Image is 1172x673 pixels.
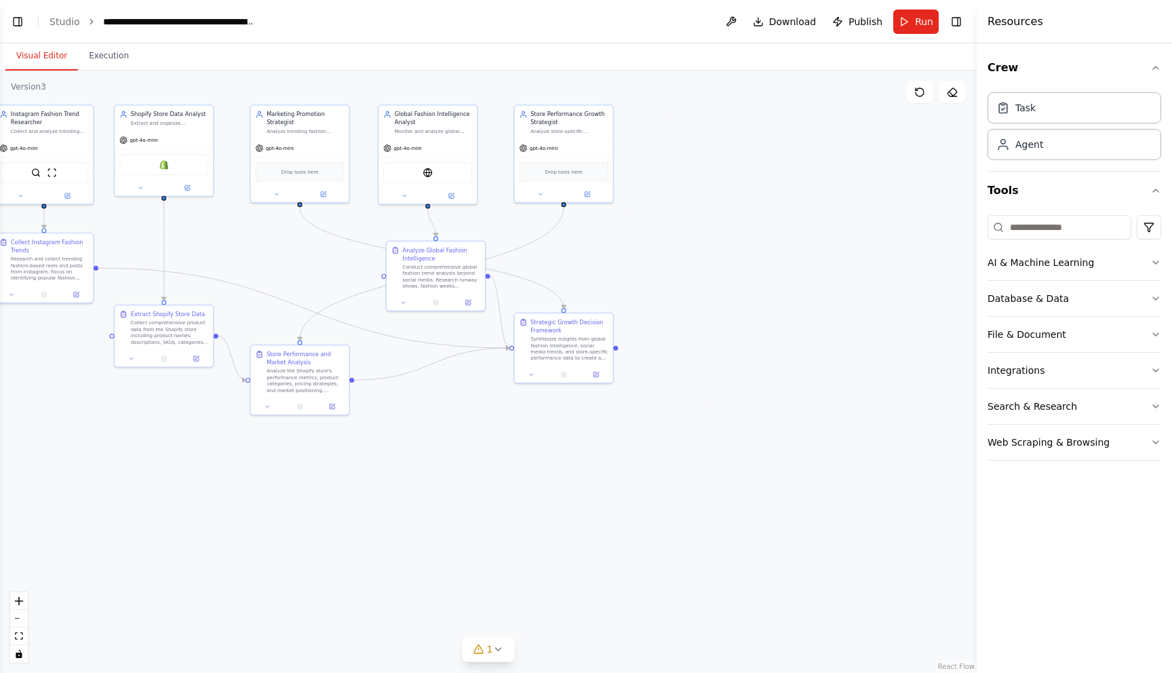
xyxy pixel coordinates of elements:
[893,9,939,34] button: Run
[281,168,319,176] span: Drop tools here
[131,111,208,119] div: Shopify Store Data Analyst
[938,663,975,670] a: React Flow attribution
[27,290,61,299] button: No output available
[296,207,568,308] g: Edge from 1105a246-5b07-4de4-b089-e6d0f99cb70d to ea8496db-81fb-413d-a39a-7a83a4096844
[988,353,1161,388] button: Integrations
[267,111,344,127] div: Marketing Promotion Strategist
[582,370,609,379] button: Open in side panel
[848,15,882,28] span: Publish
[530,336,608,362] div: Synthesize insights from global fashion intelligence, social media trends, and store-specific per...
[988,400,1077,413] div: Search & Research
[487,642,493,656] span: 1
[915,15,933,28] span: Run
[182,354,210,364] button: Open in side panel
[530,128,608,134] div: Analyze store-specific performance data, customer behavior patterns, and market positioning to pr...
[988,172,1161,210] button: Tools
[11,238,88,254] div: Collect Instagram Fashion Trends
[988,364,1044,377] div: Integrations
[10,592,28,610] button: zoom in
[50,15,256,28] nav: breadcrumb
[378,104,477,204] div: Global Fashion Intelligence AnalystMonitor and analyze global fashion trends, runway shows, fashi...
[160,201,168,301] g: Edge from 6e548200-1615-4327-afbd-2d65735103dc to 388343d4-d7cb-48ae-8176-40c603382be3
[218,332,246,384] g: Edge from 388343d4-d7cb-48ae-8176-40c603382be3 to 4abf5f3c-503b-4717-90b5-c0f24fcdb47b
[159,160,169,170] img: Shopify
[10,645,28,663] button: toggle interactivity
[10,628,28,645] button: fit view
[267,368,344,393] div: Analyze the Shopify store's performance metrics, product categories, pricing strategies, and mark...
[988,210,1161,472] div: Tools
[547,370,581,379] button: No output available
[130,137,158,143] span: gpt-4o-mini
[250,345,349,415] div: Store Performance and Market AnalysisAnalyze the Shopify store's performance metrics, product cat...
[419,298,453,307] button: No output available
[827,9,888,34] button: Publish
[564,189,610,199] button: Open in side panel
[988,256,1094,269] div: AI & Machine Learning
[267,128,344,134] div: Analyze trending fashion content and store inventory data to develop targeted marketing promotion...
[165,183,210,193] button: Open in side panel
[490,272,509,352] g: Edge from 6eef42f1-55e1-41aa-916d-d9dad27b801c to ea8496db-81fb-413d-a39a-7a83a4096844
[131,310,206,318] div: Extract Shopify Store Data
[395,128,472,134] div: Monitor and analyze global fashion trends, runway shows, fashion weeks, celebrity influences, and...
[530,111,608,127] div: Store Performance Growth Strategist
[354,344,509,384] g: Edge from 4abf5f3c-503b-4717-90b5-c0f24fcdb47b to ea8496db-81fb-413d-a39a-7a83a4096844
[1015,138,1043,151] div: Agent
[429,191,474,201] button: Open in side panel
[296,207,568,340] g: Edge from d4d9258d-5229-4cf0-b927-eb45b6ab160d to 4abf5f3c-503b-4717-90b5-c0f24fcdb47b
[386,241,486,311] div: Analyze Global Fashion IntelligenceConduct comprehensive global fashion trend analysis beyond soc...
[463,637,515,662] button: 1
[62,290,90,299] button: Open in side panel
[78,42,140,71] button: Execution
[40,209,48,229] g: Edge from 73709cc3-1c67-456b-aea3-7505880ba778 to 6cc95e89-4e7a-4d8c-9c96-6a95dc25337c
[5,42,78,71] button: Visual Editor
[454,298,482,307] button: Open in side panel
[988,87,1161,171] div: Crew
[988,281,1161,316] button: Database & Data
[11,256,88,282] div: Research and collect trending fashion-based reels and posts from Instagram. Focus on identifying ...
[11,111,88,127] div: Instagram Fashion Trend Researcher
[530,145,558,151] span: gpt-4o-mini
[947,12,966,31] button: Hide right sidebar
[988,425,1161,460] button: Web Scraping & Browsing
[50,16,80,27] a: Studio
[266,145,294,151] span: gpt-4o-mini
[45,191,90,201] button: Open in side panel
[394,145,422,151] span: gpt-4o-mini
[395,111,472,127] div: Global Fashion Intelligence Analyst
[318,402,345,411] button: Open in side panel
[98,264,509,352] g: Edge from 6cc95e89-4e7a-4d8c-9c96-6a95dc25337c to ea8496db-81fb-413d-a39a-7a83a4096844
[8,12,27,31] button: Show left sidebar
[250,104,349,203] div: Marketing Promotion StrategistAnalyze trending fashion content and store inventory data to develo...
[10,592,28,663] div: React Flow controls
[530,318,608,334] div: Strategic Growth Decision Framework
[988,389,1161,424] button: Search & Research
[11,81,46,92] div: Version 3
[283,402,317,411] button: No output available
[131,320,208,345] div: Collect comprehensive product data from the Shopify store including product names, descriptions, ...
[10,610,28,628] button: zoom out
[988,328,1066,341] div: File & Document
[545,168,583,176] span: Drop tools here
[513,104,613,203] div: Store Performance Growth StrategistAnalyze store-specific performance data, customer behavior pat...
[1015,101,1036,115] div: Task
[403,264,480,290] div: Conduct comprehensive global fashion trend analysis beyond social media. Research runway shows, f...
[403,246,480,263] div: Analyze Global Fashion Intelligence
[423,168,433,177] img: EXASearchTool
[267,350,344,366] div: Store Performance and Market Analysis
[47,168,57,177] img: ScrapeWebsiteTool
[147,354,181,364] button: No output available
[747,9,822,34] button: Download
[10,145,38,151] span: gpt-4o-mini
[988,317,1161,352] button: File & Document
[988,245,1161,280] button: AI & Machine Learning
[988,436,1110,449] div: Web Scraping & Browsing
[114,305,214,368] div: Extract Shopify Store DataCollect comprehensive product data from the Shopify store including pro...
[988,14,1043,30] h4: Resources
[513,313,613,383] div: Strategic Growth Decision FrameworkSynthesize insights from global fashion intelligence, social m...
[31,168,41,177] img: SerperDevTool
[300,189,346,199] button: Open in side panel
[424,209,440,237] g: Edge from c3d6bf82-de32-4e84-83de-a81ce71f1fa9 to 6eef42f1-55e1-41aa-916d-d9dad27b801c
[988,292,1069,305] div: Database & Data
[988,49,1161,87] button: Crew
[11,128,88,134] div: Collect and analyze trending fashion-based reels and posts from Instagram to identify current fas...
